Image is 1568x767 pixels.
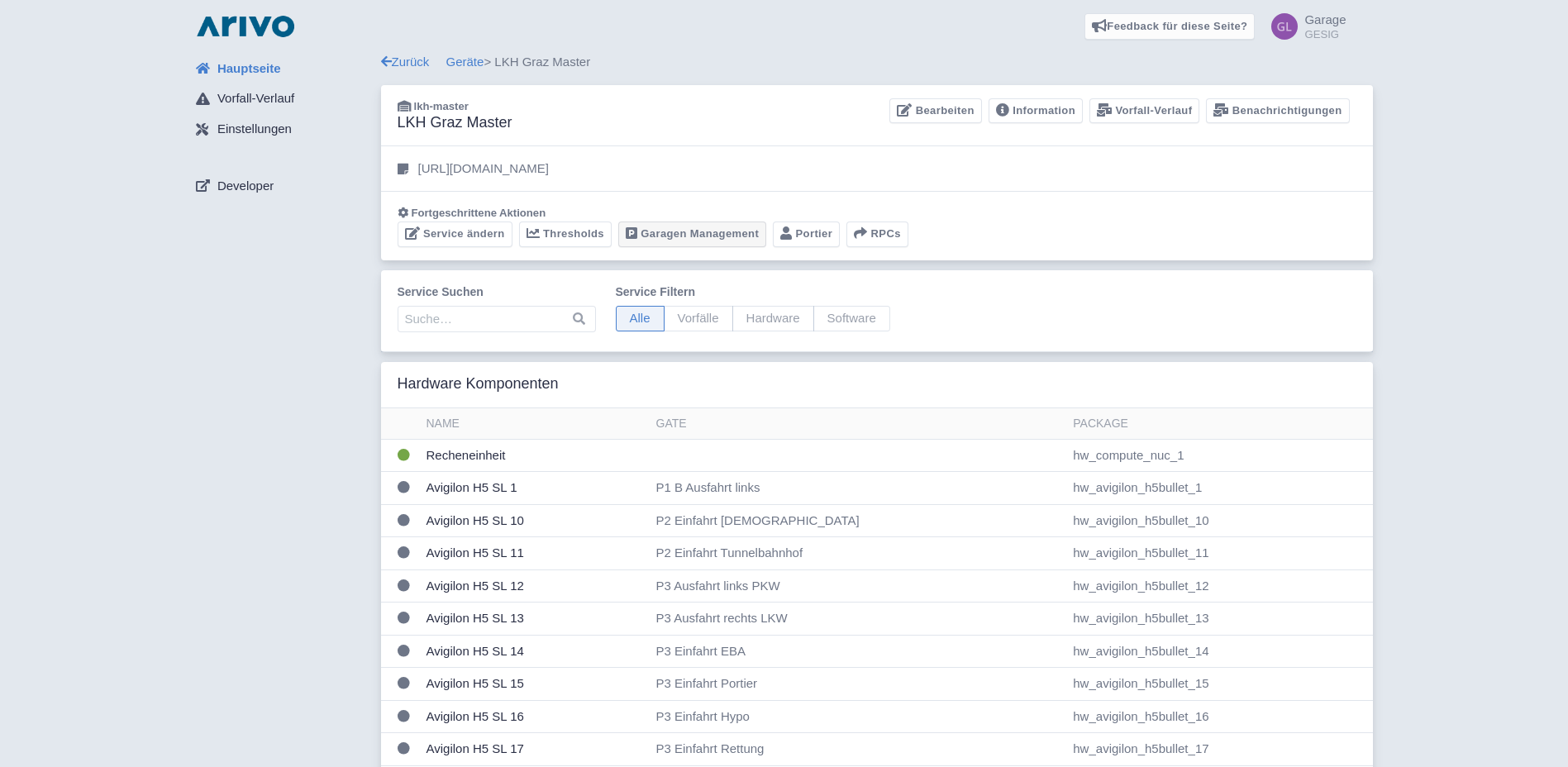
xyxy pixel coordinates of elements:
td: hw_compute_nuc_1 [1066,439,1372,472]
td: hw_avigilon_h5bullet_15 [1066,668,1372,701]
a: Einstellungen [183,114,381,145]
td: hw_avigilon_h5bullet_14 [1066,635,1372,668]
td: hw_avigilon_h5bullet_10 [1066,504,1372,537]
td: Avigilon H5 SL 12 [420,569,650,603]
td: Avigilon H5 SL 13 [420,603,650,636]
td: hw_avigilon_h5bullet_13 [1066,603,1372,636]
td: P3 Einfahrt EBA [650,635,1067,668]
a: Hauptseite [183,53,381,84]
td: Avigilon H5 SL 14 [420,635,650,668]
td: hw_avigilon_h5bullet_11 [1066,537,1372,570]
input: Suche… [398,306,596,332]
a: Thresholds [519,222,612,247]
td: P3 Einfahrt Rettung [650,733,1067,766]
label: Service suchen [398,283,596,301]
td: Avigilon H5 SL 1 [420,472,650,505]
td: Avigilon H5 SL 11 [420,537,650,570]
span: Einstellungen [217,120,292,139]
td: hw_avigilon_h5bullet_17 [1066,733,1372,766]
td: P3 Einfahrt Hypo [650,700,1067,733]
a: Geräte [446,55,484,69]
a: Benachrichtigungen [1206,98,1349,124]
h3: LKH Graz Master [398,114,512,132]
span: Software [813,306,890,331]
th: Package [1066,408,1372,440]
td: P3 Einfahrt Portier [650,668,1067,701]
td: P3 Ausfahrt links PKW [650,569,1067,603]
span: Alle [616,306,665,331]
span: Fortgeschrittene Aktionen [412,207,546,219]
td: Avigilon H5 SL 15 [420,668,650,701]
button: RPCs [846,222,908,247]
a: Feedback für diese Seite? [1084,13,1256,40]
a: Developer [183,170,381,202]
span: Vorfall-Verlauf [217,89,294,108]
td: P2 Einfahrt [DEMOGRAPHIC_DATA] [650,504,1067,537]
span: Hardware [732,306,814,331]
a: Portier [773,222,840,247]
div: > LKH Graz Master [381,53,1373,72]
label: Service filtern [616,283,890,301]
td: Avigilon H5 SL 16 [420,700,650,733]
td: P3 Ausfahrt rechts LKW [650,603,1067,636]
td: hw_avigilon_h5bullet_1 [1066,472,1372,505]
a: Information [989,98,1083,124]
td: hw_avigilon_h5bullet_16 [1066,700,1372,733]
span: Vorfälle [664,306,733,331]
h3: Hardware Komponenten [398,375,559,393]
span: lkh-master [414,100,469,112]
span: Garage [1304,12,1346,26]
a: Service ändern [398,222,512,247]
td: Avigilon H5 SL 17 [420,733,650,766]
a: Zurück [381,55,430,69]
td: P1 B Ausfahrt links [650,472,1067,505]
a: Garage GESIG [1261,13,1346,40]
a: Vorfall-Verlauf [1089,98,1199,124]
th: Gate [650,408,1067,440]
span: Developer [217,177,274,196]
td: P2 Einfahrt Tunnelbahnhof [650,537,1067,570]
td: Avigilon H5 SL 10 [420,504,650,537]
a: Bearbeiten [889,98,981,124]
p: [URL][DOMAIN_NAME] [418,160,549,179]
img: logo [193,13,298,40]
th: Name [420,408,650,440]
span: Hauptseite [217,60,281,79]
td: Recheneinheit [420,439,650,472]
small: GESIG [1304,29,1346,40]
a: Vorfall-Verlauf [183,83,381,115]
a: Garagen Management [618,222,766,247]
td: hw_avigilon_h5bullet_12 [1066,569,1372,603]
